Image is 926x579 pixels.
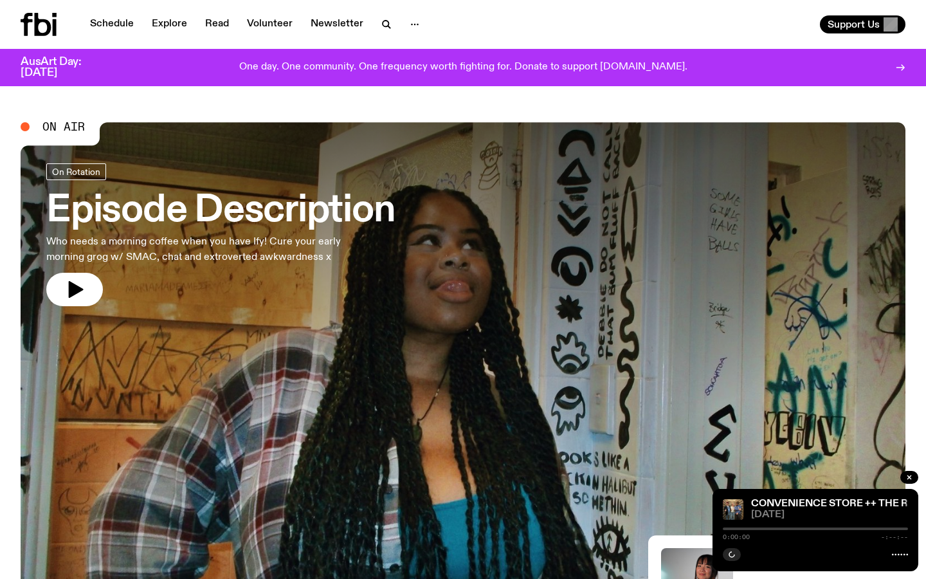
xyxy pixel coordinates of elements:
[42,121,85,133] span: On Air
[46,163,395,306] a: Episode DescriptionWho needs a morning coffee when you have Ify! Cure your early morning grog w/ ...
[239,15,300,33] a: Volunteer
[239,62,687,73] p: One day. One community. One frequency worth fighting for. Donate to support [DOMAIN_NAME].
[303,15,371,33] a: Newsletter
[751,510,908,520] span: [DATE]
[723,534,750,540] span: 0:00:00
[144,15,195,33] a: Explore
[46,193,395,229] h3: Episode Description
[82,15,141,33] a: Schedule
[828,19,880,30] span: Support Us
[52,167,100,176] span: On Rotation
[820,15,905,33] button: Support Us
[46,234,376,265] p: Who needs a morning coffee when you have Ify! Cure your early morning grog w/ SMAC, chat and extr...
[46,163,106,180] a: On Rotation
[197,15,237,33] a: Read
[21,57,103,78] h3: AusArt Day: [DATE]
[881,534,908,540] span: -:--:--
